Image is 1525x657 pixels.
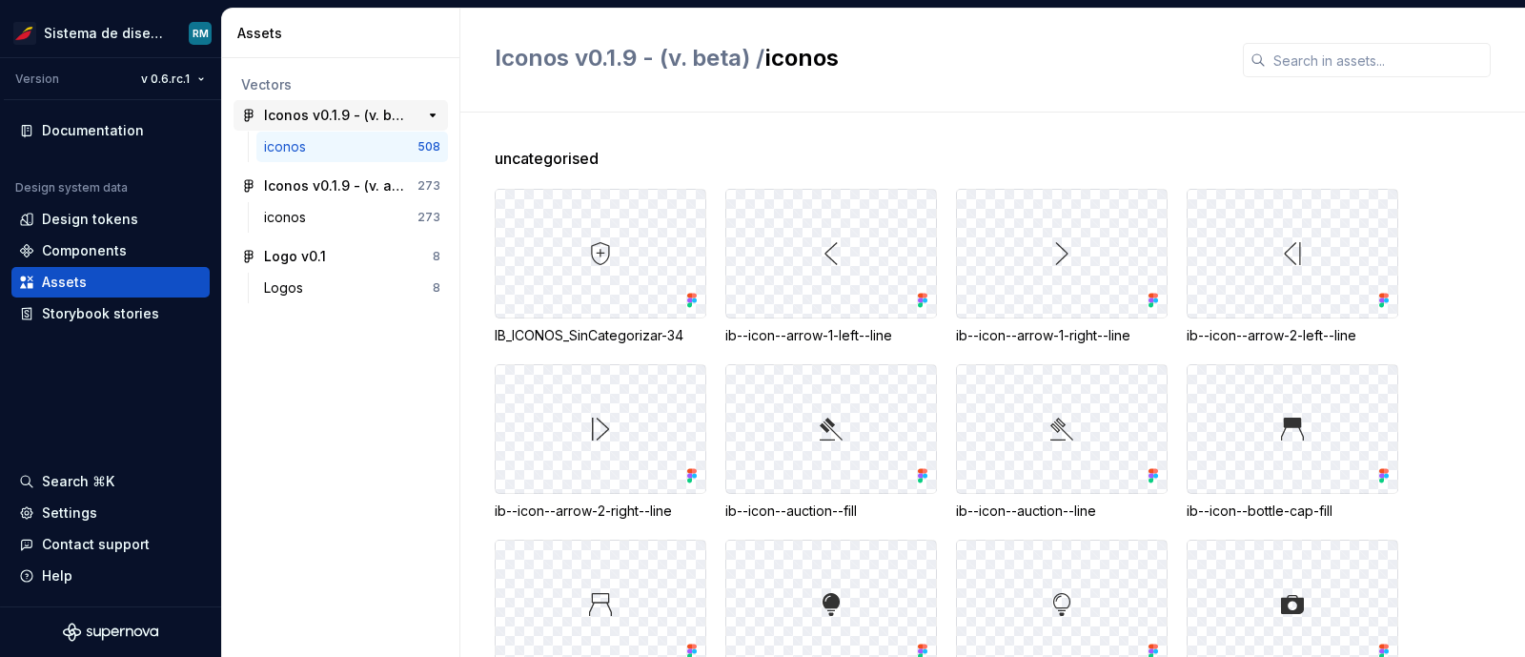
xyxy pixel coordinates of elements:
div: Version [15,72,59,87]
button: Search ⌘K [11,466,210,497]
a: Design tokens [11,204,210,235]
div: Logos [264,278,311,298]
div: ib--icon--bottle-cap-fill [1187,502,1398,521]
div: Vectors [241,75,440,94]
div: ib--icon--arrow-1-left--line [725,326,937,345]
a: Logo v0.18 [234,241,448,272]
svg: Supernova Logo [63,623,158,642]
div: RM [193,26,209,41]
div: ib--icon--arrow-2-right--line [495,502,706,521]
div: Documentation [42,121,144,140]
a: Iconos v0.1.9 - (v. beta) [234,100,448,131]
div: Iconos v0.1.9 - (v. beta) [264,106,406,125]
a: Assets [11,267,210,298]
span: Iconos v0.1.9 - (v. beta) / [495,44,764,72]
div: iconos [264,137,314,156]
div: ib--icon--arrow-1-right--line [956,326,1168,345]
a: Settings [11,498,210,528]
button: Contact support [11,529,210,560]
a: iconos508 [256,132,448,162]
div: 8 [433,280,440,296]
div: iconos [264,208,314,227]
div: Help [42,566,72,585]
div: IB_ICONOS_SinCategorizar-34 [495,326,706,345]
a: Documentation [11,115,210,146]
a: Logos8 [256,273,448,303]
div: Storybook stories [42,304,159,323]
div: ib--icon--auction--fill [725,502,937,521]
div: Design tokens [42,210,138,229]
a: Components [11,236,210,266]
div: 508 [417,139,440,154]
div: 8 [433,249,440,264]
div: Assets [42,273,87,292]
span: uncategorised [495,147,599,170]
button: Sistema de diseño IberiaRM [4,12,217,53]
div: ib--icon--arrow-2-left--line [1187,326,1398,345]
div: ib--icon--auction--line [956,502,1168,521]
div: 273 [417,210,440,225]
img: 55604660-494d-44a9-beb2-692398e9940a.png [13,22,36,45]
div: Logo v0.1 [264,247,326,266]
input: Search in assets... [1266,43,1491,77]
div: Components [42,241,127,260]
button: Help [11,561,210,591]
div: Design system data [15,180,128,195]
button: v 0.6.rc.1 [132,66,213,92]
a: Iconos v0.1.9 - (v. actual)273 [234,171,448,201]
a: iconos273 [256,202,448,233]
div: Assets [237,24,452,43]
div: Sistema de diseño Iberia [44,24,166,43]
a: Storybook stories [11,298,210,329]
div: Settings [42,503,97,523]
span: v 0.6.rc.1 [141,72,190,87]
div: Iconos v0.1.9 - (v. actual) [264,176,406,195]
div: Search ⌘K [42,472,114,491]
h2: iconos [495,43,1220,73]
div: Contact support [42,535,150,554]
div: 273 [417,178,440,194]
